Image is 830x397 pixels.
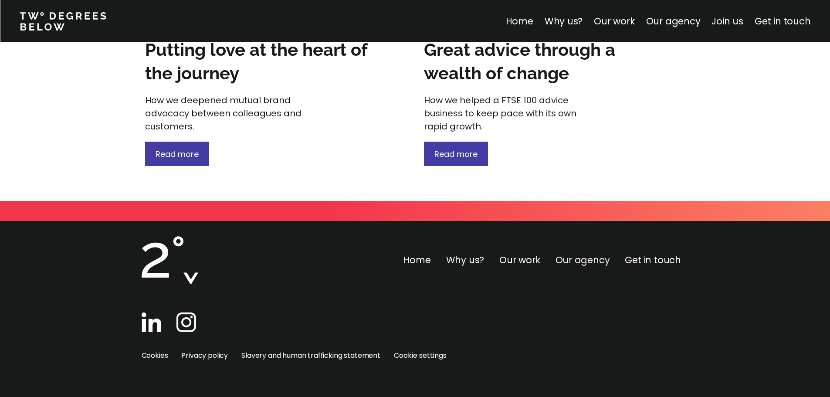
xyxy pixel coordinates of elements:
[142,350,168,360] a: Cookies
[556,254,610,266] a: Our agency
[394,349,447,362] button: Cookie Trigger
[446,254,484,266] a: Why us?
[241,350,380,360] a: Slavery and human trafficking statement
[403,254,431,266] a: Home
[434,149,478,159] span: Read more
[544,15,583,27] a: Why us?
[505,15,533,27] a: Home
[711,15,743,27] a: Join us
[424,38,646,85] h3: Great advice through a wealth of change
[755,15,810,27] a: Get in touch
[394,349,447,362] span: Cookie settings
[156,149,199,159] span: Read more
[625,254,681,266] a: Get in touch
[145,94,315,133] p: How we deepened mutual brand advocacy between colleagues and customers.
[145,38,367,85] h3: Putting love at the heart of the journey
[424,94,594,133] p: How we helped a FTSE 100 advice business to keep pace with its own rapid growth.
[181,350,228,360] a: Privacy policy
[594,15,634,27] a: Our work
[646,15,700,27] a: Our agency
[499,254,540,266] a: Our work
